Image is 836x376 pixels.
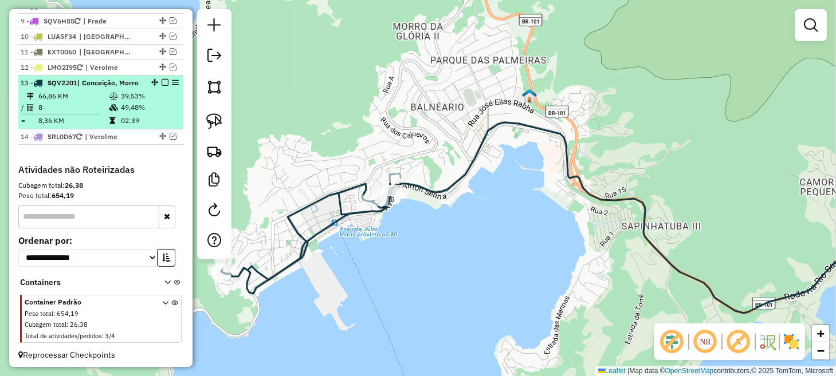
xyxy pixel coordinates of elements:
div: Peso total: [18,191,183,201]
td: = [21,115,26,126]
em: Alterar sequência das rotas [159,33,166,39]
span: Containers [20,276,150,288]
i: % de utilização do peso [109,93,118,100]
a: Criar modelo [203,168,226,194]
em: Opções [172,79,179,86]
i: Distância Total [27,93,34,100]
span: SQV6H85 [44,17,74,25]
span: Centro Angra [79,47,132,57]
span: Peso total [25,310,53,318]
em: Finalizar rota [162,79,168,86]
em: Alterar sequência das rotas [159,48,166,55]
a: Exibir filtros [799,14,822,37]
a: Exportar sessão [203,44,226,70]
i: % de utilização da cubagem [109,104,118,111]
span: Reprocessar Checkpoints [18,350,115,360]
span: Frade [83,16,136,26]
span: 9 - [21,17,80,25]
em: Alterar sequência das rotas [159,64,166,70]
td: 8,36 KM [38,115,109,126]
h4: Atividades não Roteirizadas [18,164,183,175]
strong: 26,38 [65,181,83,189]
span: Exibir rótulo [725,328,752,355]
td: 8 [38,102,109,113]
span: LMO2I95 [48,63,77,72]
span: Ocultar NR [692,328,719,355]
em: Alterar sequência das rotas [151,79,158,86]
i: Tempo total em rota [109,117,115,124]
span: + [817,326,825,341]
img: Selecionar atividades - polígono [206,79,222,95]
span: SRL0D67 [48,132,76,141]
span: Centro Angra [79,31,132,42]
span: − [817,343,825,358]
a: Reroteirizar Sessão [203,199,226,224]
span: 10 - [21,32,76,41]
em: Visualizar rota [170,64,176,70]
td: / [21,102,26,113]
a: Zoom in [812,325,829,342]
span: LUA5F34 [48,32,76,41]
td: 66,86 KM [38,90,109,102]
em: Visualizar rota [170,133,176,140]
a: Criar rota [202,138,227,164]
span: EXT0060 [48,48,76,56]
span: 12 - [21,63,83,72]
a: Nova sessão e pesquisa [203,14,226,39]
span: Total de atividades/pedidos [25,332,101,340]
i: Total de Atividades [27,104,34,111]
td: 02:39 [120,115,178,126]
button: Ordem crescente [157,249,175,267]
span: | [627,367,629,375]
span: 654,19 [57,310,79,318]
em: Visualizar rota [170,48,176,55]
img: Exibir/Ocultar setores [782,333,800,351]
div: Map data © contributors,© 2025 TomTom, Microsoft [595,366,836,376]
em: Visualizar rota [170,33,176,39]
i: Veículo já utilizado nesta sessão [76,133,82,140]
a: OpenStreetMap [665,367,714,375]
span: 26,38 [70,320,88,328]
span: 14 - [21,132,82,141]
i: Veículo já utilizado nesta sessão [74,18,80,25]
em: Alterar sequência das rotas [159,17,166,24]
span: Verolme [85,132,138,142]
a: Leaflet [598,367,626,375]
span: : [66,320,68,328]
span: : [53,310,55,318]
em: Alterar sequência das rotas [159,133,166,140]
span: 13 - [21,78,139,87]
em: Visualizar rota [170,17,176,24]
span: Verolme [85,62,138,73]
span: | Conceição, Morro [77,78,139,87]
span: SQV2J01 [48,78,77,87]
td: 39,53% [120,90,178,102]
div: Cubagem total: [18,180,183,191]
span: Cubagem total [25,320,66,328]
span: Exibir deslocamento [658,328,686,355]
i: Veículo já utilizado nesta sessão [77,64,83,71]
label: Ordenar por: [18,233,183,247]
strong: 654,19 [52,191,74,200]
td: 49,48% [120,102,178,113]
span: : [101,332,103,340]
img: Angra dos Reis [522,88,537,103]
img: Fluxo de ruas [758,333,776,351]
a: Zoom out [812,342,829,359]
span: Container Padrão [25,297,148,307]
img: Selecionar atividades - laço [206,113,222,129]
img: Criar rota [206,143,222,159]
span: 3/4 [105,332,115,340]
span: 11 - [21,48,76,56]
